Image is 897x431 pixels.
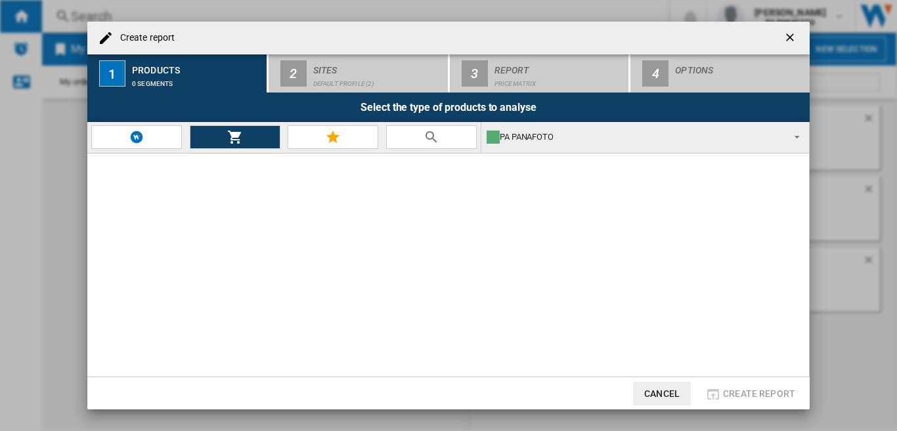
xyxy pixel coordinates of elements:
button: 1 Products 0 segments [87,54,268,92]
div: 1 [99,60,125,87]
button: Cancel [633,382,691,405]
button: 4 Options [630,54,810,92]
div: Options [675,60,804,73]
div: Default profile (2) [313,73,443,87]
div: Sites [313,60,443,73]
div: 3 [462,60,488,87]
span: Create report [723,388,795,399]
button: Create report [701,382,799,405]
div: 2 [280,60,307,87]
button: getI18NText('BUTTONS.CLOSE_DIALOG') [778,25,804,51]
div: PA PANAFOTO [487,128,783,146]
div: 4 [642,60,668,87]
h4: Create report [114,31,175,45]
div: Select the type of products to analyse [87,92,810,122]
div: Price Matrix [494,73,624,87]
div: Products [132,60,261,73]
button: 2 Sites Default profile (2) [269,54,449,92]
div: Report [494,60,624,73]
img: wiser-icon-blue.png [129,129,144,145]
div: 0 segments [132,73,261,87]
button: 3 Report Price Matrix [450,54,630,92]
ng-md-icon: getI18NText('BUTTONS.CLOSE_DIALOG') [783,31,799,47]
